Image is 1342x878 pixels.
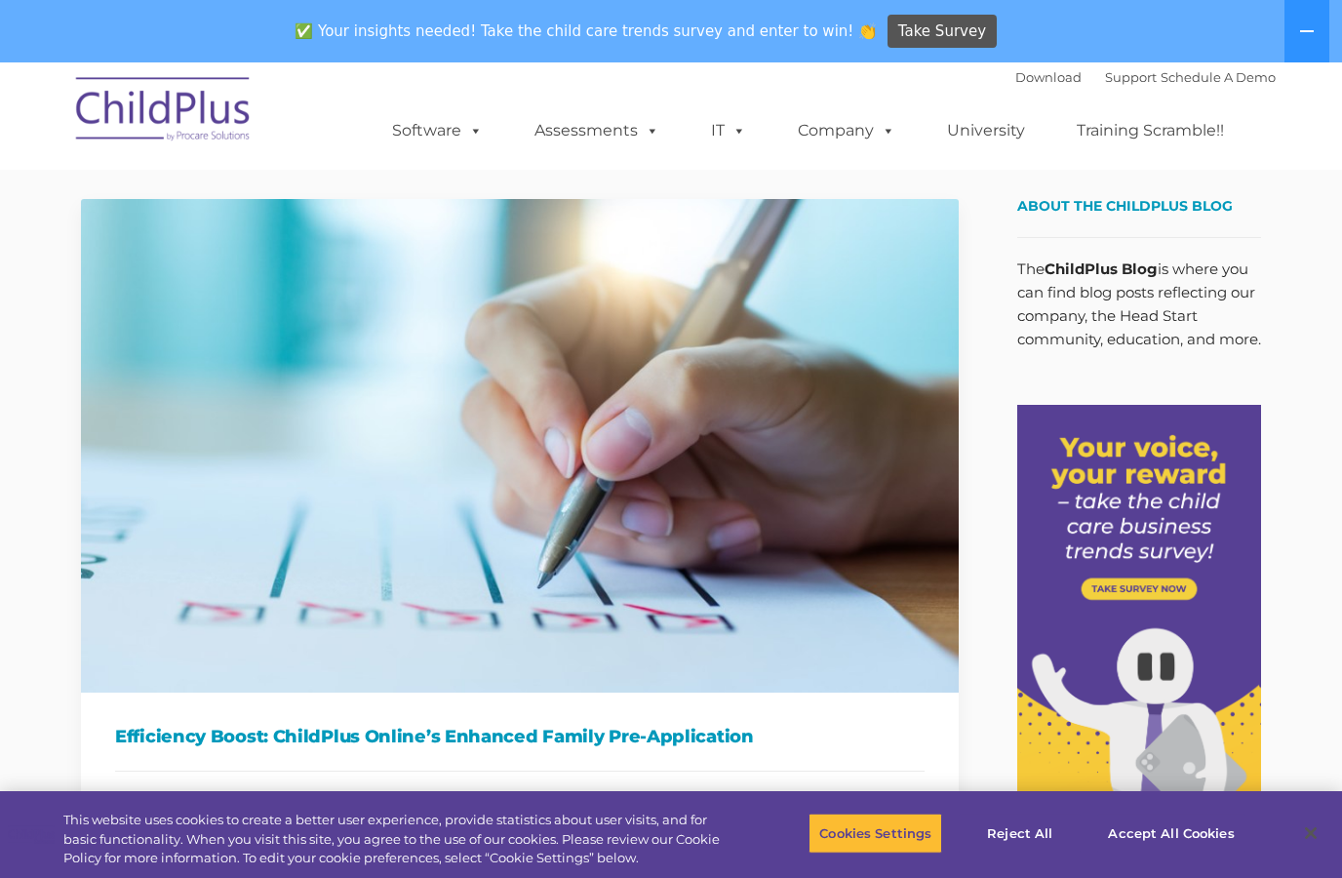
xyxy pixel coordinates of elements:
button: Close [1289,812,1332,855]
strong: ChildPlus Blog [1045,259,1158,278]
a: Download [1015,69,1082,85]
a: IT [691,111,766,150]
a: Assessments [515,111,679,150]
button: Reject All [959,813,1081,854]
h1: Efficiency Boost: ChildPlus Online’s Enhanced Family Pre-Application [115,722,925,751]
a: Support [1105,69,1157,85]
a: University [928,111,1045,150]
img: Efficiency Boost: ChildPlus Online's Enhanced Family Pre-Application Process - Streamlining Appli... [81,199,959,693]
span: ✅ Your insights needed! Take the child care trends survey and enter to win! 👏 [288,13,885,51]
span: Take Survey [898,15,986,49]
div: This website uses cookies to create a better user experience, provide statistics about user visit... [63,811,738,868]
button: Cookies Settings [809,813,942,854]
a: Training Scramble!! [1057,111,1243,150]
a: Company [778,111,915,150]
img: ChildPlus by Procare Solutions [66,63,261,161]
a: Schedule A Demo [1161,69,1276,85]
p: The is where you can find blog posts reflecting our company, the Head Start community, education,... [1017,258,1261,351]
font: | [1015,69,1276,85]
span: About the ChildPlus Blog [1017,197,1233,215]
a: Software [373,111,502,150]
a: Take Survey [888,15,998,49]
button: Accept All Cookies [1097,813,1244,854]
